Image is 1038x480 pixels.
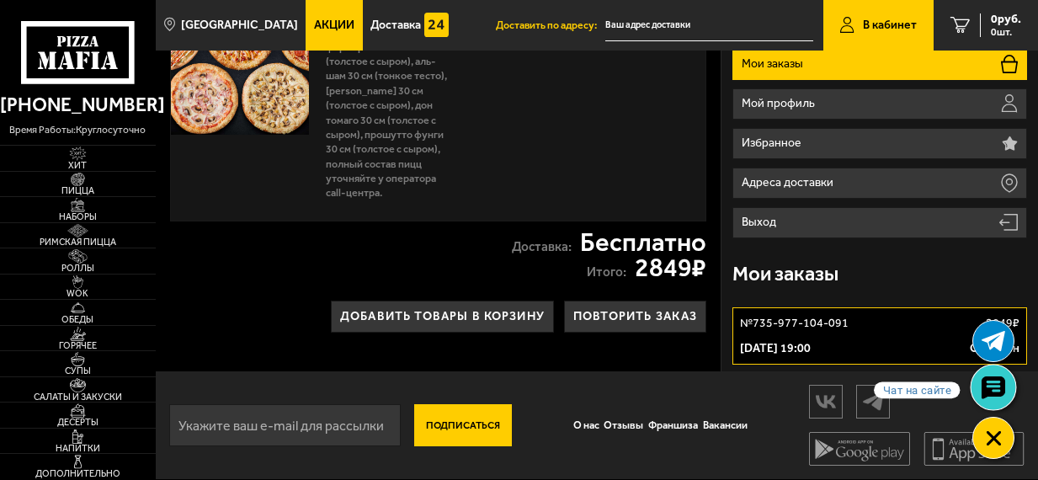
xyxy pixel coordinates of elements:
[605,10,813,41] input: Ваш адрес доставки
[857,387,889,416] img: tg
[331,301,553,333] button: Добавить товары в корзину
[991,13,1021,25] span: 0 руб.
[742,177,838,189] p: Адреса доставки
[742,137,806,149] p: Избранное
[874,381,960,398] span: Чат на сайте
[424,13,449,37] img: 15daf4d41897b9f0e9f617042186c801.svg
[580,230,706,256] strong: Бесплатно
[700,409,750,442] a: Вакансии
[181,19,298,31] span: [GEOGRAPHIC_DATA]
[602,409,647,442] a: Отзывы
[512,241,572,253] p: Доставка:
[496,20,605,30] span: Доставить по адресу:
[810,387,842,416] img: vk
[991,27,1021,37] span: 0 шт.
[169,404,401,446] input: Укажите ваш e-mail для рассылки
[732,264,838,284] h3: Мои заказы
[863,19,917,31] span: В кабинет
[742,58,807,70] p: Мои заказы
[314,19,354,31] span: Акции
[564,301,706,333] button: Повторить заказ
[732,307,1027,365] a: №735-977-104-0912849₽[DATE] 19:00Отменен
[414,404,512,446] button: Подписаться
[587,266,626,279] p: Итого:
[742,98,819,109] p: Мой профиль
[635,255,706,281] strong: 2849 ₽
[742,216,780,228] p: Выход
[740,315,849,332] p: № 735-977-104-091
[326,40,450,200] p: Фермерская 30 см (толстое с сыром), Аль-Шам 30 см (тонкое тесто), [PERSON_NAME] 30 см (толстое с ...
[646,409,700,442] a: Франшиза
[571,409,602,442] a: О нас
[370,19,421,31] span: Доставка
[740,340,811,357] p: [DATE] 19:00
